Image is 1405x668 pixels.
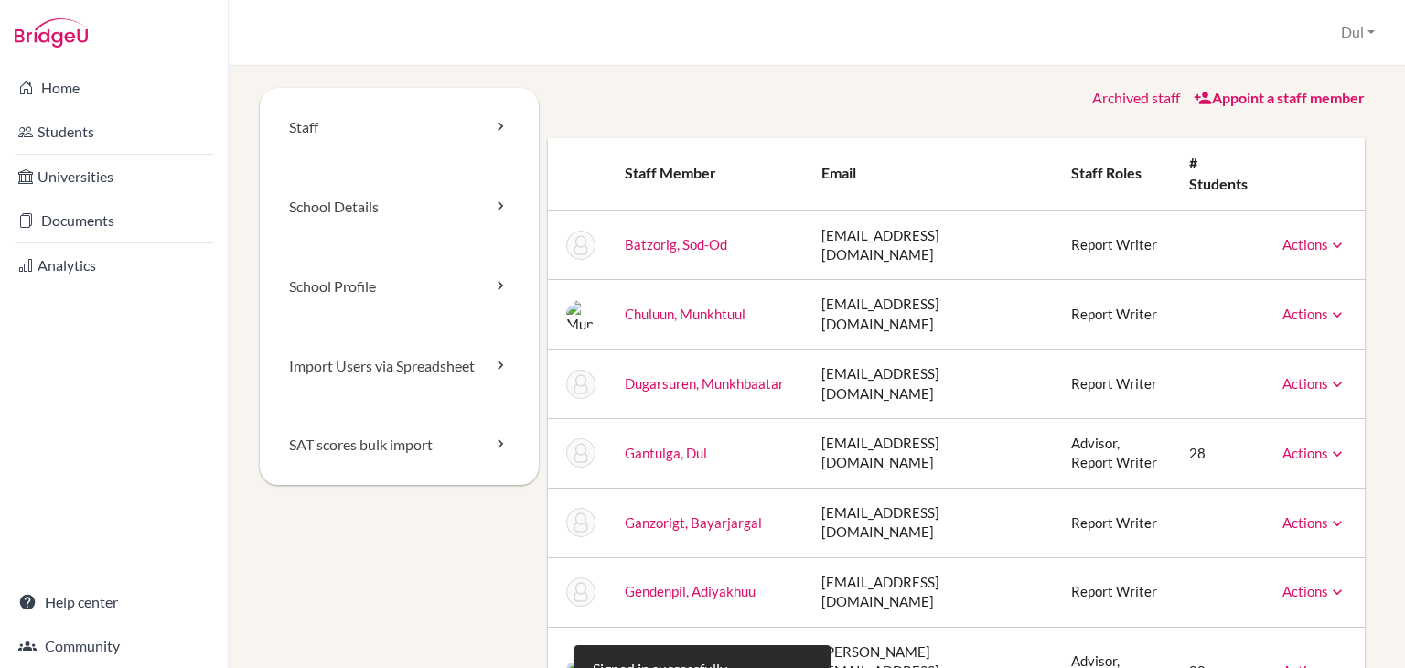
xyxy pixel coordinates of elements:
[4,628,224,664] a: Community
[1056,488,1175,557] td: Report Writer
[260,405,539,485] a: SAT scores bulk import
[1174,138,1268,210] th: # students
[807,488,1056,557] td: [EMAIL_ADDRESS][DOMAIN_NAME]
[4,202,224,239] a: Documents
[1056,419,1175,489] td: Advisor, Report Writer
[566,577,595,607] img: Adiyakhuu Gendenpil
[1282,375,1346,392] a: Actions
[807,138,1056,210] th: Email
[807,350,1056,419] td: [EMAIL_ADDRESS][DOMAIN_NAME]
[625,445,707,461] a: Gantulga, Dul
[625,514,762,531] a: Ganzorigt, Bayarjargal
[1282,236,1346,253] a: Actions
[260,88,539,167] a: Staff
[625,236,727,253] a: Batzorig, Sod-Od
[807,210,1056,280] td: [EMAIL_ADDRESS][DOMAIN_NAME]
[260,167,539,247] a: School Details
[1056,350,1175,419] td: Report Writer
[1056,138,1175,210] th: Staff roles
[1174,419,1268,489] td: 28
[1333,16,1383,49] button: Dul
[4,70,224,106] a: Home
[566,438,595,468] img: Dul Gantulga
[1282,306,1346,322] a: Actions
[807,557,1056,627] td: [EMAIL_ADDRESS][DOMAIN_NAME]
[1092,89,1180,106] a: Archived staff
[1056,210,1175,280] td: Report Writer
[4,113,224,150] a: Students
[566,300,595,329] img: Munkhtuul Chuluun
[1282,445,1346,461] a: Actions
[566,508,595,537] img: Bayarjargal Ganzorigt
[4,584,224,620] a: Help center
[1056,280,1175,350] td: Report Writer
[625,306,745,322] a: Chuluun, Munkhtuul
[625,375,784,392] a: Dugarsuren, Munkhbaatar
[4,158,224,195] a: Universities
[566,370,595,399] img: Munkhbaatar Dugarsuren
[260,247,539,327] a: School Profile
[625,583,756,599] a: Gendenpil, Adiyakhuu
[1056,557,1175,627] td: Report Writer
[4,247,224,284] a: Analytics
[1282,583,1346,599] a: Actions
[1282,514,1346,531] a: Actions
[807,280,1056,350] td: [EMAIL_ADDRESS][DOMAIN_NAME]
[260,327,539,406] a: Import Users via Spreadsheet
[610,138,808,210] th: Staff member
[15,18,88,48] img: Bridge-U
[807,419,1056,489] td: [EMAIL_ADDRESS][DOMAIN_NAME]
[566,231,595,260] img: Sod-Od Batzorig
[1194,89,1365,106] a: Appoint a staff member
